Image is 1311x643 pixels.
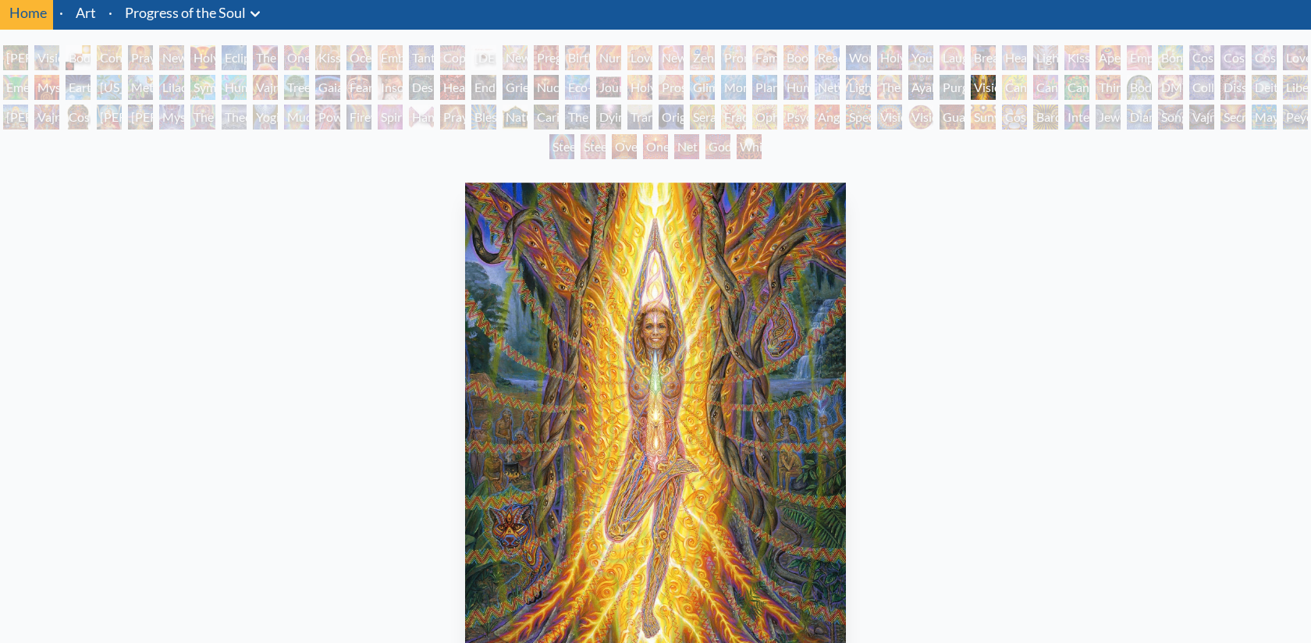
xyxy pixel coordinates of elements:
div: DMT - The Spirit Molecule [1158,75,1183,100]
div: Healing [1002,45,1027,70]
div: Visionary Origin of Language [34,45,59,70]
div: Vision Tree [971,75,996,100]
div: Reading [815,45,840,70]
div: Interbeing [1064,105,1089,130]
a: Art [76,2,96,23]
div: Boo-boo [783,45,808,70]
div: Symbiosis: Gall Wasp & Oak Tree [190,75,215,100]
div: Steeplehead 1 [549,134,574,159]
div: Love is a Cosmic Force [1283,45,1308,70]
div: Fear [346,75,371,100]
div: [US_STATE] Song [97,75,122,100]
div: Seraphic Transport Docking on the Third Eye [690,105,715,130]
div: Contemplation [97,45,122,70]
div: Lightworker [846,75,871,100]
div: One Taste [284,45,309,70]
div: Promise [721,45,746,70]
div: Collective Vision [1189,75,1214,100]
div: Human Geometry [783,75,808,100]
div: Wonder [846,45,871,70]
div: Cannabis Mudra [1002,75,1027,100]
div: New Man New Woman [159,45,184,70]
div: Body/Mind as a Vibratory Field of Energy [1127,75,1152,100]
div: Young & Old [908,45,933,70]
div: Mysteriosa 2 [34,75,59,100]
div: Nursing [596,45,621,70]
div: Original Face [659,105,684,130]
div: Vision Crystal [877,105,902,130]
div: Song of Vajra Being [1158,105,1183,130]
div: Tantra [409,45,434,70]
a: Progress of the Soul [125,2,246,23]
div: Cosmic Lovers [1252,45,1277,70]
div: Cannabacchus [1064,75,1089,100]
div: Eco-Atlas [565,75,590,100]
div: Praying [128,45,153,70]
div: Net of Being [674,134,699,159]
div: Cosmic Elf [1002,105,1027,130]
div: Prostration [659,75,684,100]
div: Love Circuit [627,45,652,70]
div: Deities & Demons Drinking from the Milky Pool [1252,75,1277,100]
div: Vision Crystal Tondo [908,105,933,130]
div: Ayahuasca Visitation [908,75,933,100]
div: Earth Energies [66,75,91,100]
div: Firewalking [346,105,371,130]
div: Lilacs [159,75,184,100]
div: Breathing [971,45,996,70]
div: Networks [815,75,840,100]
div: Guardian of Infinite Vision [940,105,965,130]
div: Emerald Grail [3,75,28,100]
div: Bond [1158,45,1183,70]
div: Birth [565,45,590,70]
div: Endarkenment [471,75,496,100]
div: The Seer [190,105,215,130]
div: Holy Fire [627,75,652,100]
div: Transfiguration [627,105,652,130]
div: Vajra Being [1189,105,1214,130]
div: Oversoul [612,134,637,159]
div: Praying Hands [440,105,465,130]
div: Diamond Being [1127,105,1152,130]
div: Body, Mind, Spirit [66,45,91,70]
div: White Light [737,134,762,159]
div: Aperture [1096,45,1121,70]
div: Zena Lotus [690,45,715,70]
div: Bardo Being [1033,105,1058,130]
div: Secret Writing Being [1220,105,1245,130]
div: Glimpsing the Empyrean [690,75,715,100]
div: Godself [705,134,730,159]
div: Spirit Animates the Flesh [378,105,403,130]
div: Cosmic Creativity [1189,45,1214,70]
div: [PERSON_NAME] [97,105,122,130]
div: Laughing Man [940,45,965,70]
div: Copulating [440,45,465,70]
div: Cannabis Sutra [1033,75,1058,100]
div: Steeplehead 2 [581,134,606,159]
div: Third Eye Tears of Joy [1096,75,1121,100]
div: Metamorphosis [128,75,153,100]
div: Liberation Through Seeing [1283,75,1308,100]
div: Pregnancy [534,45,559,70]
div: One [643,134,668,159]
div: Dying [596,105,621,130]
div: [PERSON_NAME] [3,105,28,130]
div: Yogi & the Möbius Sphere [253,105,278,130]
div: Angel Skin [815,105,840,130]
div: Blessing Hand [471,105,496,130]
div: Lightweaver [1033,45,1058,70]
div: Mystic Eye [159,105,184,130]
div: The Kiss [253,45,278,70]
div: Purging [940,75,965,100]
div: Jewel Being [1096,105,1121,130]
div: Vajra Guru [34,105,59,130]
div: Journey of the Wounded Healer [596,75,621,100]
div: Hands that See [409,105,434,130]
div: Sunyata [971,105,996,130]
div: The Shulgins and their Alchemical Angels [877,75,902,100]
div: Tree & Person [284,75,309,100]
div: Cosmic Artist [1220,45,1245,70]
div: Gaia [315,75,340,100]
div: Empowerment [1127,45,1152,70]
div: Fractal Eyes [721,105,746,130]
